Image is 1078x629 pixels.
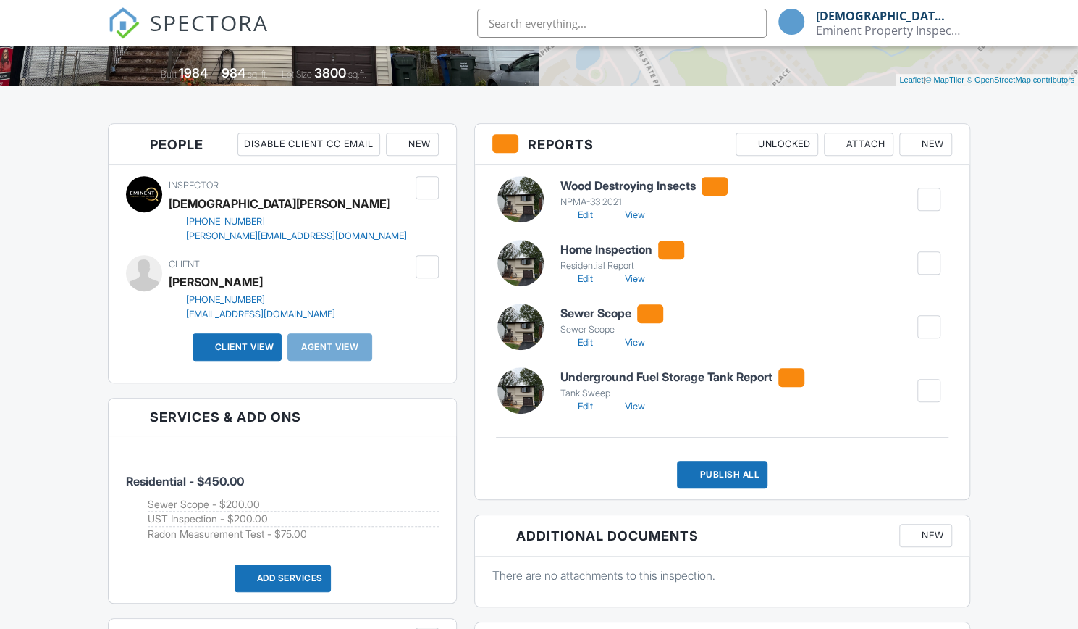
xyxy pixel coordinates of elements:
h3: Reports [475,124,969,165]
div: NPMA-33 2021 [560,196,728,208]
a: Underground Fuel Storage Tank Report Tank Sweep [560,368,804,400]
div: Add Services [235,565,331,592]
div: 1984 [179,65,208,80]
h3: Additional Documents [475,515,969,557]
div: [DEMOGRAPHIC_DATA][PERSON_NAME] [169,193,390,214]
span: SPECTORA [150,7,269,38]
a: View [607,208,645,222]
div: New [899,133,952,156]
div: Publish All [677,461,767,488]
li: Add on: Radon Measurement Test [148,527,439,541]
a: View [607,336,645,350]
h6: Sewer Scope [560,304,663,323]
span: Built [161,69,177,80]
a: Sewer Scope Sewer Scope [560,304,663,336]
a: Edit [560,272,593,286]
h6: Home Inspection [560,241,684,259]
a: © MapTiler [925,75,964,84]
span: Inspector [169,180,219,191]
span: Client [169,259,200,270]
div: 3800 [314,65,346,80]
div: Disable Client CC Email [237,133,380,156]
a: Edit [560,399,593,414]
a: View [607,272,645,286]
a: [PERSON_NAME][EMAIL_ADDRESS][DOMAIN_NAME] [169,229,407,243]
div: [DEMOGRAPHIC_DATA][PERSON_NAME] [816,9,950,23]
h6: Wood Destroying Insects [560,177,728,196]
div: [PHONE_NUMBER] [186,294,265,306]
a: Edit [560,336,593,350]
p: There are no attachments to this inspection. [492,567,952,583]
a: Home Inspection Residential Report [560,241,684,272]
img: The Best Home Inspection Software - Spectora [108,7,140,39]
a: Client View [198,340,274,354]
a: View [607,399,645,414]
a: Edit [560,208,593,222]
div: New [386,133,439,156]
div: Residential Report [560,260,684,272]
h6: Underground Fuel Storage Tank Report [560,368,804,387]
div: Sewer Scope [560,324,663,336]
div: [PHONE_NUMBER] [186,216,265,228]
div: Eminent Property Inspections LLC [816,23,961,38]
div: [EMAIL_ADDRESS][DOMAIN_NAME] [186,309,335,320]
div: [PERSON_NAME][EMAIL_ADDRESS][DOMAIN_NAME] [186,230,407,242]
div: 984 [222,65,245,80]
div: New [899,524,952,547]
h3: People [109,124,456,165]
a: Leaflet [899,75,923,84]
h3: Services & Add ons [109,399,456,436]
span: sq.ft. [348,69,366,80]
div: Attach [824,133,893,156]
a: SPECTORA [108,20,269,50]
li: Add on: UST Inspection [148,512,439,527]
span: Lot Size [282,69,312,80]
a: Wood Destroying Insects NPMA-33 2021 [560,177,728,209]
div: Tank Sweep [560,388,804,399]
li: Add on: Sewer Scope [148,497,439,512]
li: Service: Residential [126,447,439,552]
a: [PHONE_NUMBER] [169,214,407,229]
div: [PERSON_NAME] [169,271,263,293]
a: © OpenStreetMap contributors [967,75,1074,84]
div: Unlocked [736,133,818,156]
span: sq. ft. [248,69,268,80]
div: | [896,74,1078,86]
a: [EMAIL_ADDRESS][DOMAIN_NAME] [169,307,335,322]
span: Residential - $450.00 [126,474,244,488]
a: [PHONE_NUMBER] [169,293,335,307]
input: Search everything... [477,9,767,38]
